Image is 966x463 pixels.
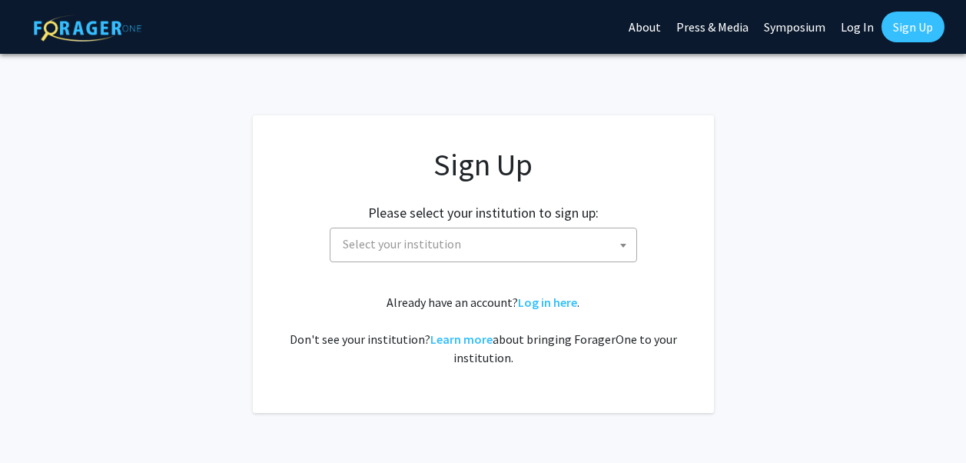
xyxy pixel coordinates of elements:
h1: Sign Up [284,146,683,183]
a: Learn more about bringing ForagerOne to your institution [430,331,493,347]
div: Already have an account? . Don't see your institution? about bringing ForagerOne to your institut... [284,293,683,367]
img: ForagerOne Logo [34,15,141,42]
a: Log in here [518,295,577,310]
a: Sign Up [881,12,944,42]
span: Select your institution [330,228,637,262]
span: Select your institution [337,228,636,260]
span: Select your institution [343,236,461,251]
h2: Please select your institution to sign up: [368,205,599,222]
